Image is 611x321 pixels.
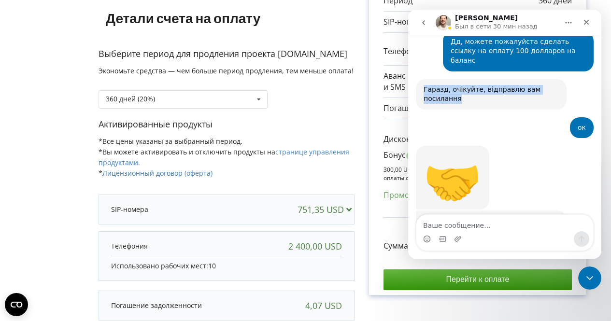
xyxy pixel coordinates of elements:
div: 4,07 USD [305,301,342,310]
p: Сумма [384,240,408,251]
input: Перейти к оплате [384,269,572,290]
div: Vladyslav говорит… [8,201,185,262]
p: 300,00 USD бонусов станут доступны через 270 дней после оплаты счета [384,166,572,182]
textarea: Ваше сообщение... [8,205,185,222]
div: 751,35 USD [298,205,356,214]
button: Добавить вложение [46,225,54,233]
div: 2 400,00 USD [288,241,342,251]
span: 10 [208,261,216,270]
p: Погашение задолженности [384,103,488,114]
p: Выберите период для продления проекта [DOMAIN_NAME] [99,48,355,60]
div: 360 дней (20%) [106,96,155,102]
p: Телефония [384,46,425,57]
p: Дисконт [384,134,415,145]
p: Промокод [384,190,423,201]
iframe: Intercom live chat [408,10,601,259]
p: SIP-номера [111,205,148,214]
p: Активированные продукты [99,118,355,131]
p: Бонус [384,150,406,161]
span: *Вы можете активировать и отключить продукты на [99,147,349,167]
a: странице управления продуктами. [99,147,349,167]
button: Отправить сообщение… [166,222,181,237]
a: Лицензионный договор (оферта) [102,168,213,178]
span: Экономьте средства — чем больше период продления, тем меньше оплата! [99,66,354,75]
div: Посилання на оплату 100$Підкажіть, можу ще чимось допомогти? [8,201,158,241]
p: Аванс на пакеты связи, переадресацию и SMS [384,70,536,93]
button: Средство выбора эмодзи [15,225,23,233]
iframe: Intercom live chat [578,266,601,290]
p: Погашение задолженности [111,301,202,310]
p: Телефония [111,241,148,251]
p: SIP-номера [384,16,426,28]
button: Средство выбора GIF-файла [30,225,38,233]
button: Open CMP widget [5,293,28,316]
p: Использовано рабочих мест: [111,261,342,271]
span: *Все цены указаны за выбранный период. [99,137,242,146]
